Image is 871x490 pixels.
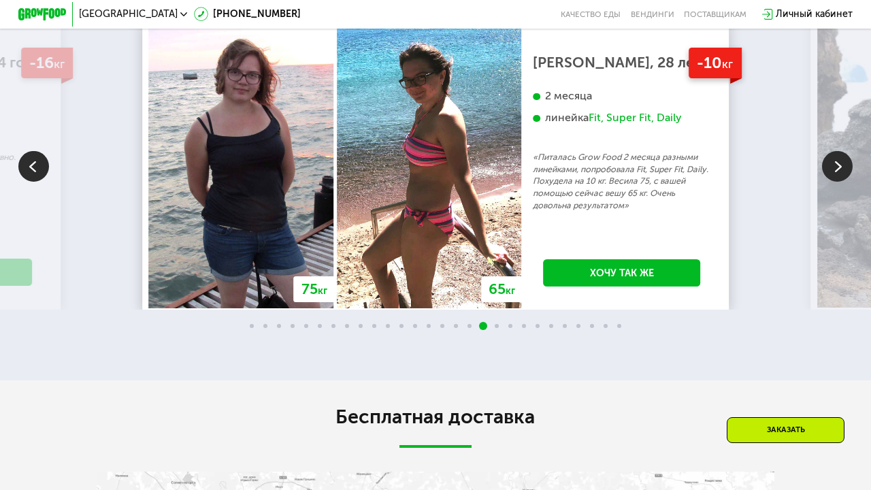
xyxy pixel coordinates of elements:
div: линейка [533,111,710,125]
div: -10 [689,48,742,78]
span: кг [722,57,733,71]
img: Slide left [18,150,49,181]
div: 2 месяца [533,89,710,103]
div: Fit, Super Fit, Daily [589,111,682,125]
p: «Питалась Grow Food 2 месяца разными линейками, попробовала Fit, Super Fit, Daily. Похудела на 10... [533,151,710,212]
div: Заказать [727,417,844,443]
h2: Бесплатная доставка [97,405,774,429]
div: -16 [21,48,73,78]
span: кг [318,285,327,297]
div: [PERSON_NAME], 28 лет [533,57,710,69]
div: 65 [481,276,523,302]
span: кг [54,57,65,71]
a: Вендинги [631,10,674,19]
span: [GEOGRAPHIC_DATA] [79,10,178,19]
img: Slide right [822,150,853,181]
a: Хочу так же [543,259,700,287]
div: поставщикам [684,10,746,19]
div: Личный кабинет [776,7,853,21]
span: кг [506,285,515,297]
a: Качество еды [561,10,621,19]
div: 75 [293,276,335,302]
a: [PHONE_NUMBER] [194,7,301,21]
